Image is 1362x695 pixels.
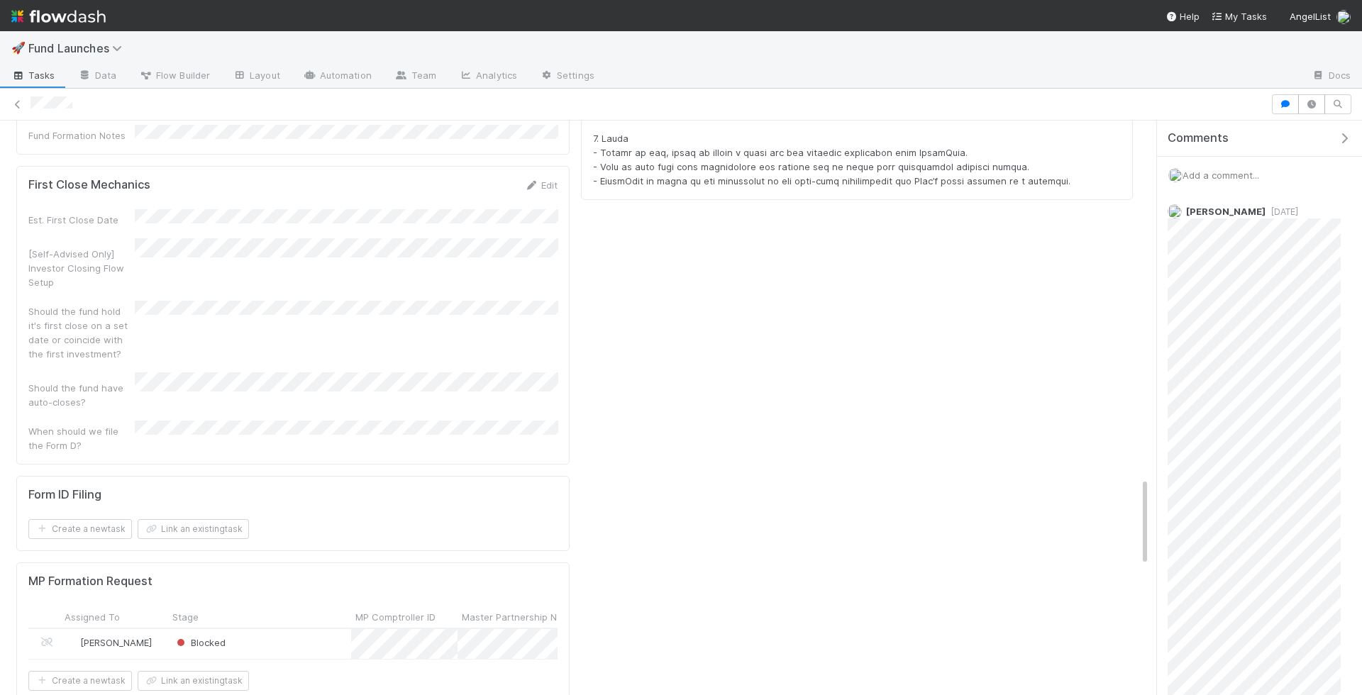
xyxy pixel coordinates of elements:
[383,65,448,88] a: Team
[11,4,106,28] img: logo-inverted-e16ddd16eac7371096b0.svg
[292,65,383,88] a: Automation
[28,424,135,452] div: When should we file the Form D?
[28,519,132,539] button: Create a newtask
[174,637,226,648] span: Blocked
[28,671,132,691] button: Create a newtask
[221,65,292,88] a: Layout
[1300,65,1362,88] a: Docs
[1186,206,1266,217] span: [PERSON_NAME]
[28,41,129,55] span: Fund Launches
[1336,10,1351,24] img: avatar_892eb56c-5b5a-46db-bf0b-2a9023d0e8f8.png
[28,381,135,409] div: Should the fund have auto-closes?
[139,68,210,82] span: Flow Builder
[1211,11,1267,22] span: My Tasks
[1166,9,1200,23] div: Help
[355,610,436,624] span: MP Comptroller ID
[67,65,128,88] a: Data
[138,519,249,539] button: Link an existingtask
[67,637,78,648] img: avatar_892eb56c-5b5a-46db-bf0b-2a9023d0e8f8.png
[1183,169,1259,181] span: Add a comment...
[65,610,120,624] span: Assigned To
[1168,168,1183,182] img: avatar_892eb56c-5b5a-46db-bf0b-2a9023d0e8f8.png
[1168,131,1229,145] span: Comments
[66,635,152,650] div: [PERSON_NAME]
[28,488,101,502] h5: Form ID Filing
[80,637,152,648] span: [PERSON_NAME]
[1168,204,1182,218] img: avatar_0a9e60f7-03da-485c-bb15-a40c44fcec20.png
[1290,11,1331,22] span: AngelList
[528,65,606,88] a: Settings
[138,671,249,691] button: Link an existingtask
[28,128,135,143] div: Fund Formation Notes
[448,65,528,88] a: Analytics
[128,65,221,88] a: Flow Builder
[462,610,576,624] span: Master Partnership Name
[28,213,135,227] div: Est. First Close Date
[28,574,153,589] h5: MP Formation Request
[172,610,199,624] span: Stage
[1266,206,1298,217] span: [DATE]
[174,635,226,650] div: Blocked
[28,178,150,192] h5: First Close Mechanics
[11,68,55,82] span: Tasks
[11,42,26,54] span: 🚀
[524,179,558,191] a: Edit
[28,247,135,289] div: [Self-Advised Only] Investor Closing Flow Setup
[1211,9,1267,23] a: My Tasks
[28,304,135,361] div: Should the fund hold it's first close on a set date or coincide with the first investment?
